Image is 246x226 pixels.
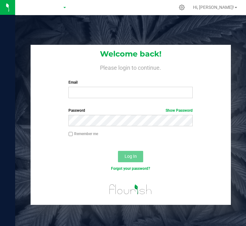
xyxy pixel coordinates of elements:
[31,50,231,58] h1: Welcome back!
[106,178,156,201] img: flourish_logo.svg
[111,166,150,171] a: Forgot your password?
[68,108,85,113] span: Password
[193,5,234,10] span: Hi, [PERSON_NAME]!
[68,132,73,136] input: Remember me
[68,80,192,85] label: Email
[178,4,186,10] div: Manage settings
[118,151,143,162] button: Log In
[125,154,137,159] span: Log In
[68,131,98,137] label: Remember me
[166,108,193,113] a: Show Password
[31,63,231,71] h4: Please login to continue.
